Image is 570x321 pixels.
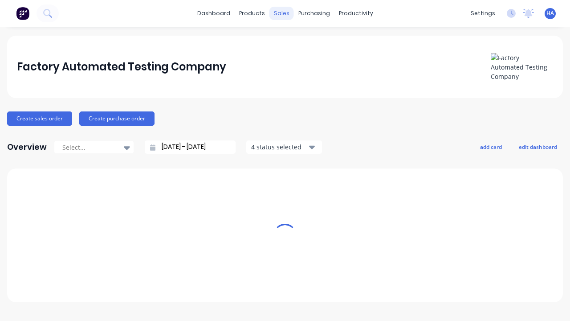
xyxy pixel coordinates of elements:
[7,111,72,126] button: Create sales order
[466,7,500,20] div: settings
[79,111,155,126] button: Create purchase order
[269,7,294,20] div: sales
[294,7,334,20] div: purchasing
[16,7,29,20] img: Factory
[7,138,47,156] div: Overview
[251,142,307,152] div: 4 status selected
[235,7,269,20] div: products
[193,7,235,20] a: dashboard
[17,58,226,76] div: Factory Automated Testing Company
[546,9,554,17] span: HA
[474,141,508,152] button: add card
[491,53,553,81] img: Factory Automated Testing Company
[246,140,322,154] button: 4 status selected
[513,141,563,152] button: edit dashboard
[334,7,378,20] div: productivity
